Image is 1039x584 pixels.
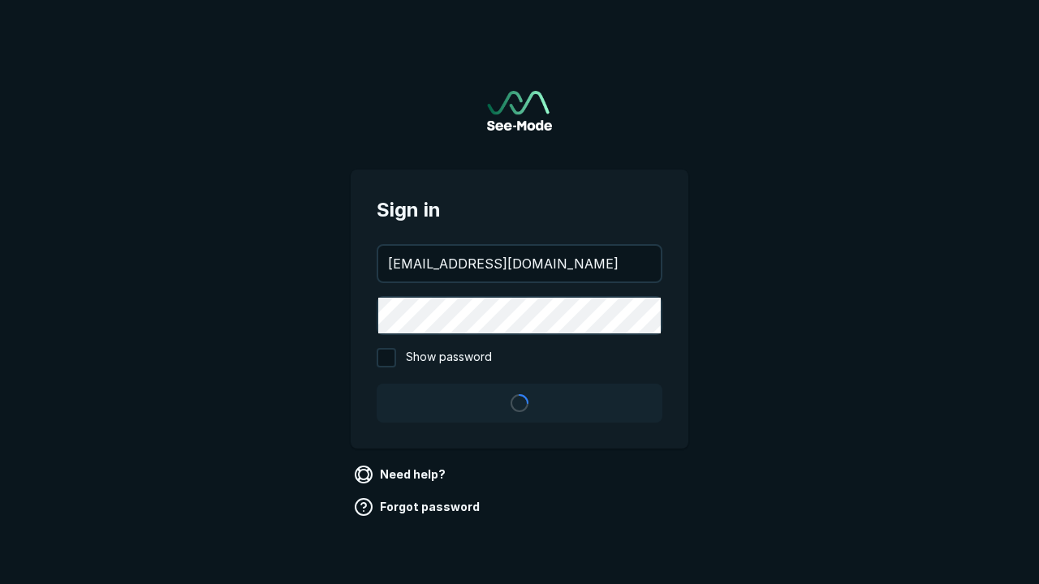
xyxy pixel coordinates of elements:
span: Sign in [377,195,662,225]
input: your@email.com [378,246,661,281]
a: Forgot password [351,494,486,520]
img: See-Mode Logo [487,91,552,131]
a: Go to sign in [487,91,552,131]
span: Show password [406,348,492,367]
a: Need help? [351,462,452,487]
